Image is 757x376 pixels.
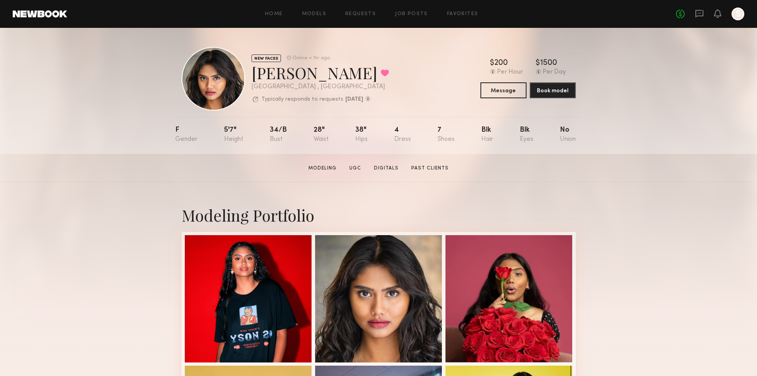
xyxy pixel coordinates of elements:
b: [DATE] [345,97,363,102]
a: S [732,8,744,20]
a: Models [302,12,326,17]
div: Online < 1hr ago [292,56,330,61]
div: Blk [481,127,493,143]
div: 1500 [540,59,557,67]
div: 4 [394,127,411,143]
div: 28" [314,127,329,143]
div: Per Hour [497,69,523,76]
a: Job Posts [395,12,428,17]
div: 38" [355,127,368,143]
div: F [175,127,197,143]
div: No [560,127,576,143]
a: Past Clients [408,165,452,172]
a: Digitals [371,165,402,172]
div: [GEOGRAPHIC_DATA] , [GEOGRAPHIC_DATA] [252,84,389,90]
div: [PERSON_NAME] [252,62,389,83]
div: $ [490,59,494,67]
a: Home [265,12,283,17]
div: Blk [520,127,533,143]
a: Requests [345,12,376,17]
div: 7 [438,127,455,143]
div: NEW FACES [252,55,281,62]
div: Modeling Portfolio [182,205,576,226]
button: Message [480,82,527,98]
a: Modeling [305,165,340,172]
p: Typically responds to requests [261,97,343,102]
div: $ [536,59,540,67]
div: 200 [494,59,508,67]
a: UGC [346,165,364,172]
div: 5'7" [224,127,243,143]
div: 34/b [270,127,287,143]
button: Book model [530,82,576,98]
div: Per Day [543,69,566,76]
a: Favorites [447,12,478,17]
